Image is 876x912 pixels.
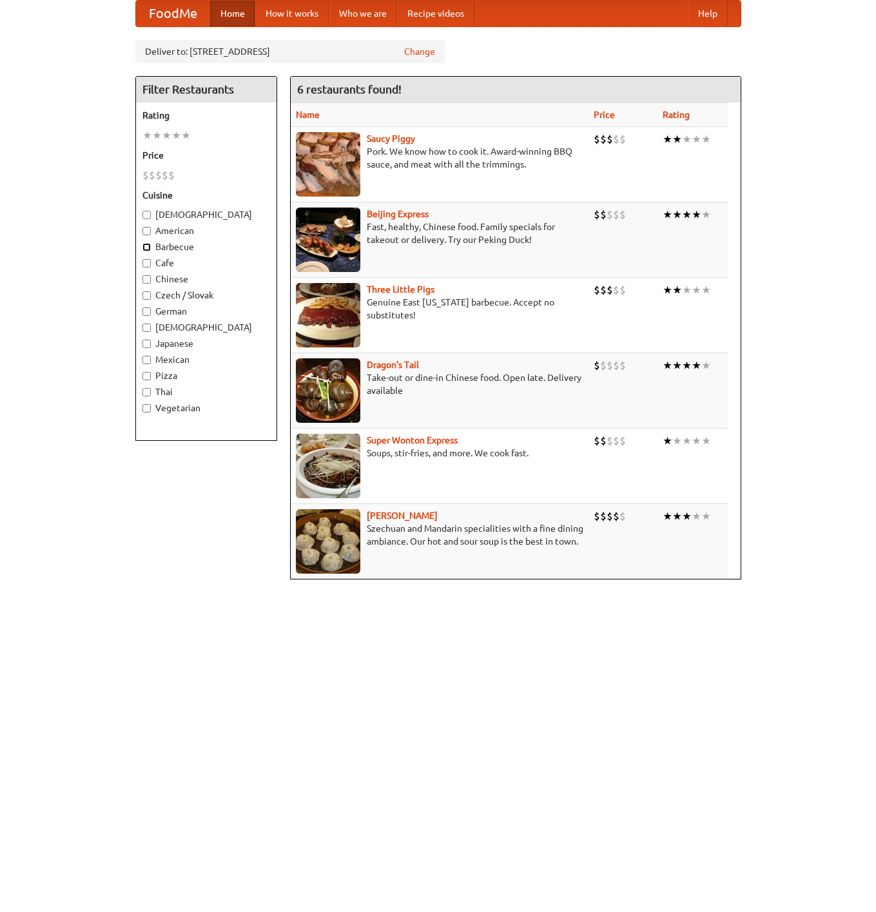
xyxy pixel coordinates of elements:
[701,434,711,448] li: ★
[701,509,711,523] li: ★
[367,510,438,521] a: [PERSON_NAME]
[142,340,151,348] input: Japanese
[142,128,152,142] li: ★
[672,208,682,222] li: ★
[296,522,584,548] p: Szechuan and Mandarin specialities with a fine dining ambiance. Our hot and sour soup is the best...
[607,283,613,297] li: $
[692,208,701,222] li: ★
[142,289,270,302] label: Czech / Slovak
[142,353,270,366] label: Mexican
[594,110,615,120] a: Price
[142,321,270,334] label: [DEMOGRAPHIC_DATA]
[296,358,360,423] img: dragon.jpg
[142,240,270,253] label: Barbecue
[619,358,626,373] li: $
[367,133,415,144] a: Saucy Piggy
[701,132,711,146] li: ★
[619,132,626,146] li: $
[181,128,191,142] li: ★
[613,132,619,146] li: $
[600,434,607,448] li: $
[210,1,255,26] a: Home
[142,307,151,316] input: German
[682,358,692,373] li: ★
[297,83,402,95] ng-pluralize: 6 restaurants found!
[155,168,162,182] li: $
[594,283,600,297] li: $
[296,132,360,197] img: saucy.jpg
[142,388,151,396] input: Thai
[594,132,600,146] li: $
[296,371,584,397] p: Take-out or dine-in Chinese food. Open late. Delivery available
[136,77,277,102] h4: Filter Restaurants
[607,132,613,146] li: $
[701,208,711,222] li: ★
[619,434,626,448] li: $
[142,305,270,318] label: German
[296,208,360,272] img: beijing.jpg
[142,385,270,398] label: Thai
[613,434,619,448] li: $
[672,132,682,146] li: ★
[168,168,175,182] li: $
[142,372,151,380] input: Pizza
[142,337,270,350] label: Japanese
[663,132,672,146] li: ★
[619,509,626,523] li: $
[692,434,701,448] li: ★
[367,360,419,370] a: Dragon's Tail
[136,1,210,26] a: FoodMe
[682,132,692,146] li: ★
[142,356,151,364] input: Mexican
[663,283,672,297] li: ★
[701,358,711,373] li: ★
[692,132,701,146] li: ★
[600,358,607,373] li: $
[682,434,692,448] li: ★
[142,273,270,286] label: Chinese
[255,1,329,26] a: How it works
[142,243,151,251] input: Barbecue
[296,110,320,120] a: Name
[663,358,672,373] li: ★
[682,509,692,523] li: ★
[142,402,270,414] label: Vegetarian
[613,283,619,297] li: $
[397,1,474,26] a: Recipe videos
[142,211,151,219] input: [DEMOGRAPHIC_DATA]
[692,358,701,373] li: ★
[688,1,728,26] a: Help
[663,110,690,120] a: Rating
[613,208,619,222] li: $
[296,509,360,574] img: shandong.jpg
[672,434,682,448] li: ★
[607,509,613,523] li: $
[142,189,270,202] h5: Cuisine
[692,509,701,523] li: ★
[600,509,607,523] li: $
[149,168,155,182] li: $
[142,149,270,162] h5: Price
[142,257,270,269] label: Cafe
[672,358,682,373] li: ★
[171,128,181,142] li: ★
[367,209,429,219] b: Beijing Express
[142,291,151,300] input: Czech / Slovak
[672,283,682,297] li: ★
[296,220,584,246] p: Fast, healthy, Chinese food. Family specials for takeout or delivery. Try our Peking Duck!
[663,509,672,523] li: ★
[142,324,151,332] input: [DEMOGRAPHIC_DATA]
[142,109,270,122] h5: Rating
[367,284,434,295] a: Three Little Pigs
[142,208,270,221] label: [DEMOGRAPHIC_DATA]
[594,208,600,222] li: $
[296,145,584,171] p: Pork. We know how to cook it. Award-winning BBQ sauce, and meat with all the trimmings.
[607,434,613,448] li: $
[367,435,458,445] b: Super Wonton Express
[663,434,672,448] li: ★
[152,128,162,142] li: ★
[613,509,619,523] li: $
